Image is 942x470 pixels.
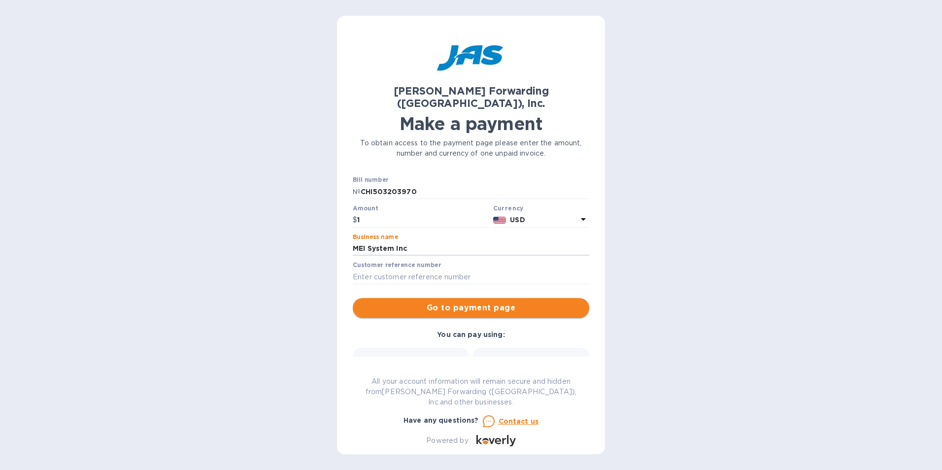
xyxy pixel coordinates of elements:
p: Powered by [426,436,468,446]
label: Business name [353,234,398,240]
input: Enter business name [353,241,589,256]
input: Enter bill number [361,184,589,199]
h1: Make a payment [353,113,589,134]
p: All your account information will remain secure and hidden from [PERSON_NAME] Forwarding ([GEOGRA... [353,376,589,407]
u: Contact us [499,417,539,425]
input: Enter customer reference number [353,269,589,284]
span: Go to payment page [361,302,581,314]
b: Have any questions? [404,416,479,424]
b: Currency [493,204,524,212]
b: [PERSON_NAME] Forwarding ([GEOGRAPHIC_DATA]), Inc. [394,85,549,109]
button: Go to payment page [353,298,589,318]
b: USD [510,216,525,224]
p: To obtain access to the payment page please enter the amount, number and currency of one unpaid i... [353,138,589,159]
img: USD [493,217,506,224]
p: $ [353,215,357,225]
label: Customer reference number [353,263,441,269]
p: № [353,187,361,197]
b: You can pay using: [437,331,505,338]
input: 0.00 [357,213,489,228]
label: Bill number [353,177,388,183]
label: Amount [353,205,378,211]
